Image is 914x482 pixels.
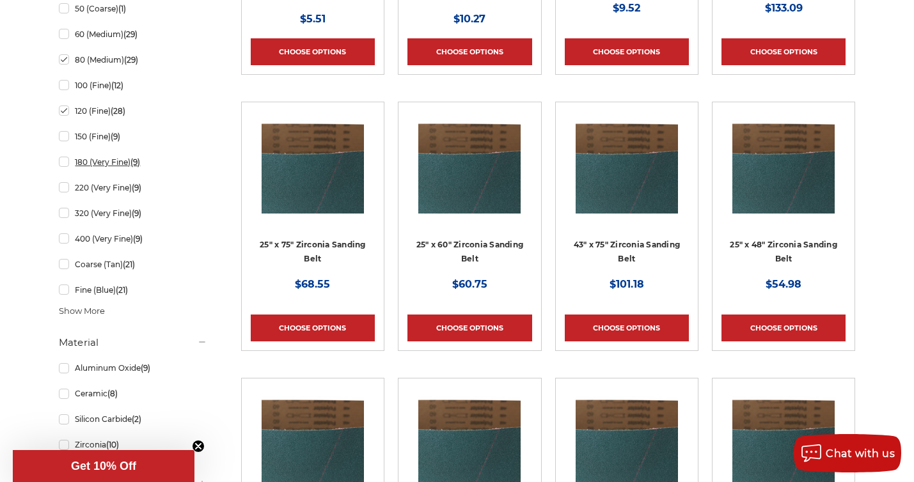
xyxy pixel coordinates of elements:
span: (28) [111,106,125,116]
img: 25" x 75" Zirconia Sanding Belt [262,111,364,214]
a: Fine (Blue) [59,279,207,301]
a: 80 (Medium) [59,49,207,71]
span: Chat with us [826,447,895,460]
span: $60.75 [452,278,487,290]
span: (10) [106,440,119,449]
a: 220 (Very Fine) [59,176,207,199]
button: Chat with us [794,434,901,472]
a: 400 (Very Fine) [59,228,207,250]
a: Choose Options [721,315,846,341]
a: Coarse (Tan) [59,253,207,276]
a: 43" x 75" Zirconia Sanding Belt [565,111,689,235]
a: 25" x 60" Zirconia Sanding Belt [407,111,532,235]
a: 25" x 60" Zirconia Sanding Belt [416,240,524,264]
a: Choose Options [565,315,689,341]
a: Choose Options [721,38,846,65]
a: Choose Options [251,38,375,65]
a: Choose Options [251,315,375,341]
a: 150 (Fine) [59,125,207,148]
img: 43" x 75" Zirconia Sanding Belt [576,111,678,214]
span: $68.55 [295,278,330,290]
a: Aluminum Oxide [59,357,207,379]
a: Choose Options [565,38,689,65]
img: 25" x 48" Zirconia Sanding Belt [732,111,835,214]
a: 60 (Medium) [59,23,207,45]
span: $133.09 [765,2,803,14]
span: (9) [130,157,140,167]
span: (9) [132,183,141,192]
span: $9.52 [613,2,640,14]
a: 100 (Fine) [59,74,207,97]
span: (21) [123,260,135,269]
a: 25" x 75" Zirconia Sanding Belt [260,240,366,264]
span: Get 10% Off [71,460,136,472]
a: Ceramic [59,382,207,405]
span: $54.98 [766,278,801,290]
span: $10.27 [453,13,485,25]
a: Silicon Carbide [59,408,207,430]
span: (29) [123,29,138,39]
img: 25" x 60" Zirconia Sanding Belt [418,111,521,214]
button: Close teaser [192,440,205,453]
a: Choose Options [407,315,532,341]
h5: Material [59,335,207,350]
div: Get 10% OffClose teaser [13,450,194,482]
a: 120 (Fine) [59,100,207,122]
span: Show More [59,305,105,318]
span: (9) [133,234,143,244]
span: (21) [116,285,128,295]
span: (1) [118,4,126,13]
span: $101.18 [610,278,644,290]
a: 180 (Very Fine) [59,151,207,173]
span: (9) [141,363,150,373]
span: (12) [111,81,123,90]
span: (9) [132,208,141,218]
a: 320 (Very Fine) [59,202,207,224]
a: 43" x 75" Zirconia Sanding Belt [574,240,681,264]
a: Zirconia [59,433,207,456]
span: (9) [111,132,120,141]
a: 25" x 48" Zirconia Sanding Belt [730,240,837,264]
span: (29) [124,55,138,65]
span: $5.51 [300,13,326,25]
span: (8) [107,389,118,398]
a: 25" x 48" Zirconia Sanding Belt [721,111,846,235]
a: Choose Options [407,38,532,65]
span: (2) [132,414,141,424]
a: 25" x 75" Zirconia Sanding Belt [251,111,375,235]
